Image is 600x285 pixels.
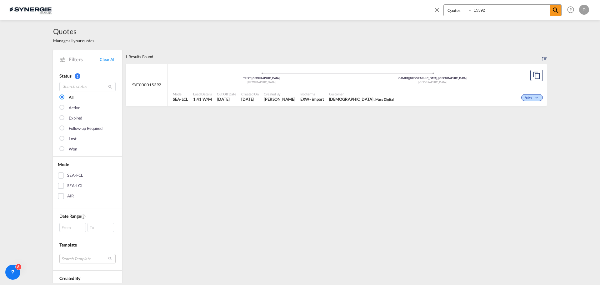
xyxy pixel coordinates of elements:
[87,223,114,232] div: To
[67,183,83,189] div: SEA-LCL
[418,80,447,84] span: [GEOGRAPHIC_DATA]
[69,136,77,142] div: Lost
[408,76,409,80] span: |
[217,92,236,96] span: Cut Off Date
[247,80,276,84] span: [GEOGRAPHIC_DATA]
[565,4,579,16] div: Help
[217,96,236,102] span: 10 Oct 2025
[58,183,117,189] md-checkbox: SEA-LCL
[59,242,77,247] span: Template
[69,105,80,111] div: Active
[67,172,83,179] div: SEA-FCL
[533,72,540,79] md-icon: assets/icons/custom/copyQuote.svg
[343,68,351,71] md-icon: assets/icons/custom/ship-fill.svg
[59,73,71,79] span: Status
[69,125,102,132] div: Follow-up Required
[552,7,559,14] md-icon: icon-magnify
[59,73,116,79] div: Status 1
[58,162,69,167] span: Mode
[173,92,188,96] span: Mode
[433,4,443,19] span: icon-close
[300,92,324,96] span: Incoterms
[125,50,153,64] div: 1 Results Found
[53,26,94,36] span: Quotes
[75,73,80,79] span: 1
[243,76,280,80] span: TRIST [GEOGRAPHIC_DATA]
[300,96,310,102] div: EXW
[579,5,589,15] div: D
[59,276,80,281] span: Created By
[241,96,259,102] span: 10 Oct 2025
[530,70,543,81] button: Copy Quote
[59,223,86,232] div: From
[132,82,162,88] span: SYC000015392
[329,92,394,96] span: Customer
[100,57,116,62] a: Clear All
[534,96,541,99] md-icon: icon-chevron-down
[193,97,212,102] span: 1.41 W/M
[193,92,212,96] span: Load Details
[9,3,52,17] img: 1f56c880d42311ef80fc7dca854c8e59.png
[550,5,561,16] span: icon-magnify
[542,50,547,64] div: Sort by: Created On
[398,76,467,80] span: CAMTR [GEOGRAPHIC_DATA], [GEOGRAPHIC_DATA]
[69,56,100,63] span: Filters
[59,82,116,91] input: Search status
[53,38,94,43] span: Manage all your quotes
[329,96,394,102] span: Christian . Mass Digital
[58,193,117,199] md-checkbox: AIR
[69,146,77,152] div: Won
[67,193,74,199] div: AIR
[108,84,112,89] md-icon: icon-magnify
[173,96,188,102] span: SEA-LCL
[565,4,576,15] span: Help
[81,214,86,219] md-icon: Created On
[58,172,117,179] md-checkbox: SEA-FCL
[375,97,394,101] span: Mass Digital
[433,6,440,13] md-icon: icon-close
[521,94,543,101] div: Change Status Here
[251,76,252,80] span: |
[264,92,295,96] span: Created By
[300,96,324,102] div: EXW import
[69,115,82,121] div: Expired
[241,92,259,96] span: Created On
[525,96,534,100] span: Active
[69,94,73,101] div: All
[59,213,81,219] span: Date Range
[472,5,550,16] input: Enter Quotation Number
[59,223,116,232] span: From To
[309,96,324,102] div: - import
[264,96,295,102] span: Daniel Dico
[126,64,547,106] div: SYC000015392 OriginIstanbul TurkeyDestinationMontreal, QC CanadaCopy Quote Mode SEA-LCL Load Deta...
